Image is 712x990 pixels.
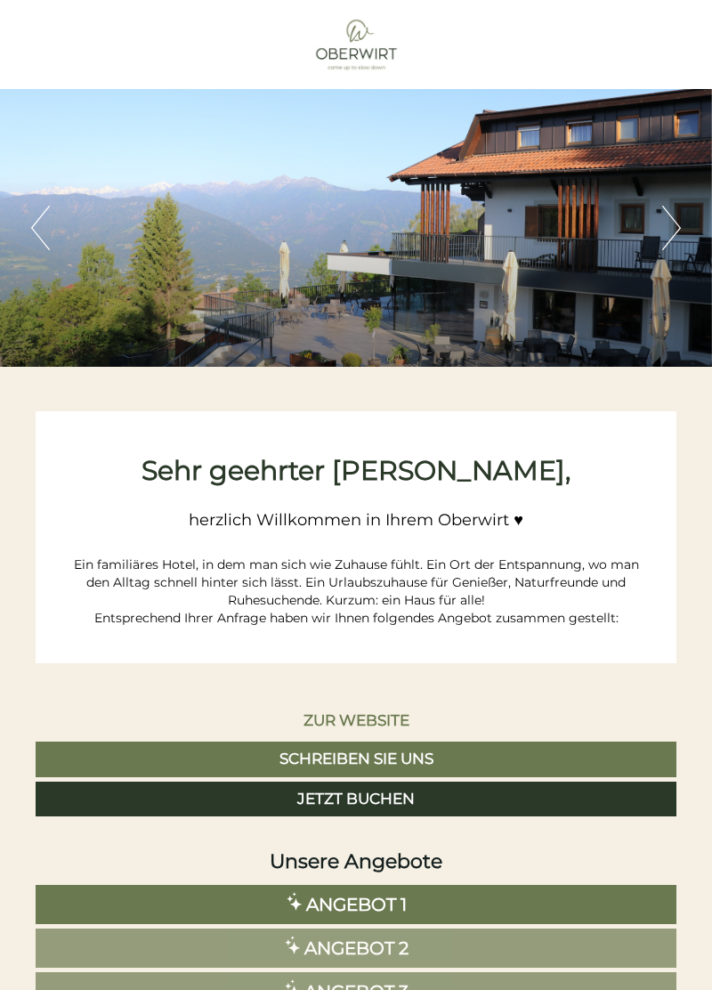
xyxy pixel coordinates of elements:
span: Angebot 2 [304,937,409,959]
div: Unsere Angebote [36,848,676,875]
span: Angebot 1 [306,894,407,915]
h4: herzlich Willkommen in Ihrem Oberwirt ♥ [62,494,650,530]
div: Ein familiäres Hotel, in dem man sich wie Zuhause fühlt. Ein Ort der Entspannung, wo man den Allt... [62,539,650,610]
a: Schreiben Sie uns [36,742,676,777]
a: Jetzt buchen [36,782,676,817]
a: Zur Website [36,703,676,737]
button: Previous [31,206,50,250]
button: Next [662,206,681,250]
h1: Sehr geehrter [PERSON_NAME], [62,456,650,485]
p: Entsprechend Ihrer Anfrage haben wir Ihnen folgendes Angebot zusammen gestellt: [62,610,650,628]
